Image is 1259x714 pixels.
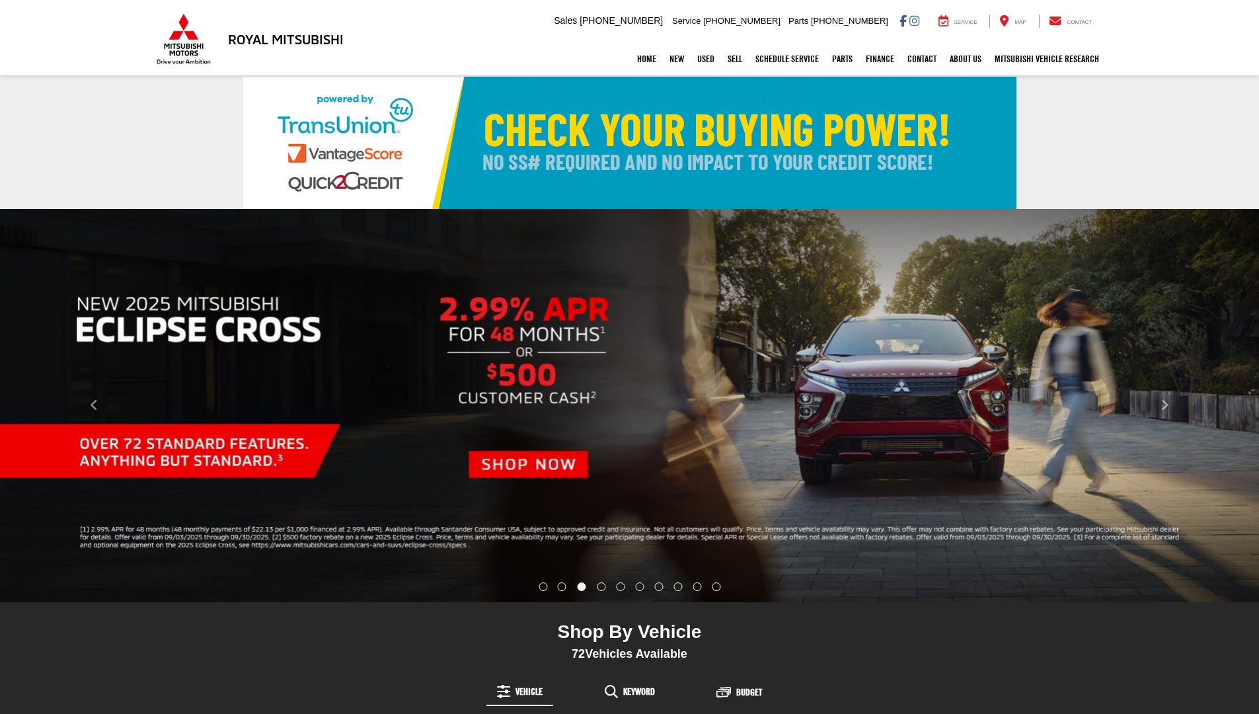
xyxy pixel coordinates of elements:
[401,621,859,647] div: Shop By Vehicle
[617,582,625,591] li: Go to slide number 5.
[515,687,543,696] span: Vehicle
[558,582,566,591] li: Go to slide number 2.
[954,19,977,25] span: Service
[693,582,701,591] li: Go to slide number 9.
[654,582,663,591] li: Go to slide number 7.
[635,582,644,591] li: Go to slide number 6.
[703,16,781,26] span: [PHONE_NUMBER]
[1070,235,1259,576] button: Click to view next picture.
[909,15,919,26] a: Instagram: Click to visit our Instagram page
[943,42,988,75] a: About Us
[736,688,762,697] span: Budget
[580,15,663,26] span: [PHONE_NUMBER]
[989,15,1036,28] a: Map
[899,15,907,26] a: Facebook: Click to visit our Facebook page
[901,42,943,75] a: Contact
[572,647,585,660] span: 72
[663,42,691,75] a: New
[578,582,586,591] li: Go to slide number 3.
[929,15,987,28] a: Service
[154,13,213,65] img: Mitsubishi
[721,42,749,75] a: Sell
[597,582,606,591] li: Go to slide number 4.
[1014,19,1026,25] span: Map
[228,32,344,46] h3: Royal Mitsubishi
[811,16,888,26] span: [PHONE_NUMBER]
[859,42,901,75] a: Finance
[554,15,577,26] span: Sales
[691,42,721,75] a: Used
[749,42,825,75] a: Schedule Service: Opens in a new tab
[630,42,663,75] a: Home
[988,42,1106,75] a: Mitsubishi Vehicle Research
[712,582,720,591] li: Go to slide number 10.
[672,16,701,26] span: Service
[788,16,808,26] span: Parts
[623,687,655,696] span: Keyword
[673,582,682,591] li: Go to slide number 8.
[825,42,859,75] a: Parts: Opens in a new tab
[1039,15,1102,28] a: Contact
[401,647,859,661] div: Vehicles Available
[1067,19,1092,25] span: Contact
[539,582,547,591] li: Go to slide number 1.
[243,77,1016,209] img: Check Your Buying Power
